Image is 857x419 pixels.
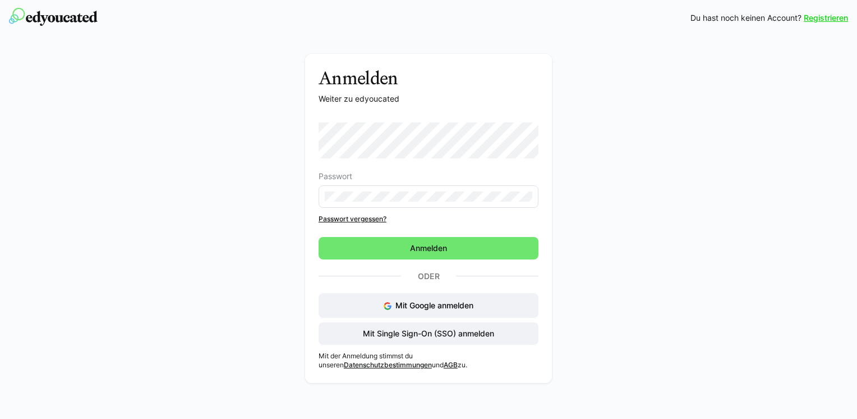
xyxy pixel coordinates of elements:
[361,328,496,339] span: Mit Single Sign-On (SSO) anmelden
[444,361,458,369] a: AGB
[804,12,848,24] a: Registrieren
[319,293,538,318] button: Mit Google anmelden
[319,93,538,104] p: Weiter zu edyoucated
[408,243,449,254] span: Anmelden
[319,322,538,345] button: Mit Single Sign-On (SSO) anmelden
[395,300,473,310] span: Mit Google anmelden
[319,237,538,259] button: Anmelden
[319,67,538,89] h3: Anmelden
[319,352,538,370] p: Mit der Anmeldung stimmst du unseren und zu.
[319,215,538,224] a: Passwort vergessen?
[690,12,801,24] span: Du hast noch keinen Account?
[401,268,456,284] p: Oder
[344,361,432,369] a: Datenschutzbestimmungen
[319,172,352,181] span: Passwort
[9,8,98,26] img: edyoucated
